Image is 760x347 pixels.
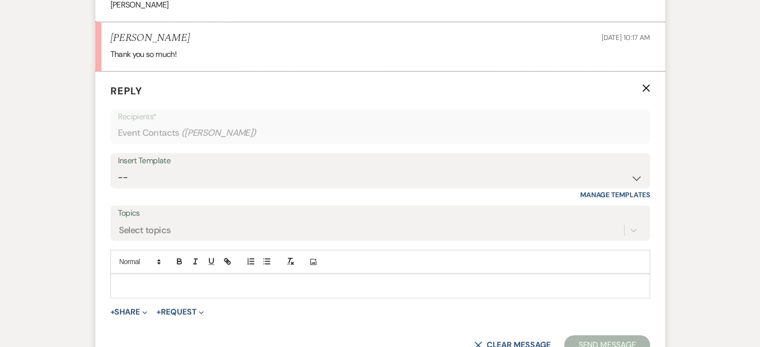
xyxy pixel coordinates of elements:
[110,308,115,316] span: +
[602,33,650,42] span: [DATE] 10:17 AM
[580,190,650,199] a: Manage Templates
[118,206,643,221] label: Topics
[118,123,643,143] div: Event Contacts
[110,32,190,44] h5: [PERSON_NAME]
[110,48,650,61] div: Thank you so much!
[110,84,142,97] span: Reply
[181,126,256,140] span: ( [PERSON_NAME] )
[118,154,643,168] div: Insert Template
[110,308,148,316] button: Share
[156,308,161,316] span: +
[156,308,204,316] button: Request
[118,110,643,123] p: Recipients*
[119,224,171,237] div: Select topics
